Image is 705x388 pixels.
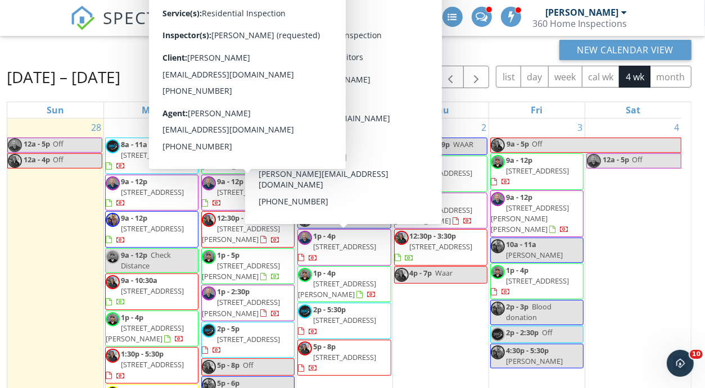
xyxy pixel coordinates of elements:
span: 9a - 12p [506,192,532,202]
a: 1:30p - 5:30p [STREET_ADDRESS] [106,349,184,380]
a: Monday [139,102,164,118]
span: [STREET_ADDRESS] [121,223,184,234]
a: 12:30p - 3:30p [STREET_ADDRESS][PERSON_NAME] [202,213,280,244]
span: [STREET_ADDRESS][PERSON_NAME] [298,279,376,299]
a: 2p - 5:30p [STREET_ADDRESS] [298,304,376,336]
span: [STREET_ADDRESS] [217,187,280,197]
a: 1p - 4p [STREET_ADDRESS] [297,229,391,266]
a: Go to September 28, 2025 [89,118,103,136]
a: 9a - 12p [STREET_ADDRESS][PERSON_NAME] [395,194,473,226]
a: 9a - 12p [STREET_ADDRESS] [202,176,280,208]
span: 9a - 12p [410,194,436,204]
a: 9a - 12p [STREET_ADDRESS] [297,175,391,211]
img: 2.png [106,250,120,264]
span: 9a - 5p [506,138,530,152]
a: 1p - 4p [STREET_ADDRESS] [491,265,569,296]
span: 2p - 3p [506,302,528,312]
img: self_picture.jpg [395,139,409,153]
button: [DATE] [390,66,431,88]
a: 1p - 2:30p [STREET_ADDRESS][PERSON_NAME] [201,285,295,321]
span: 9a - 10a [313,213,340,223]
span: 1p - 4p [121,312,143,322]
a: 9a - 10:30a [STREET_ADDRESS] [105,273,198,310]
span: Off [53,139,64,149]
img: self_picture.jpg [491,239,505,253]
span: [STREET_ADDRESS] [121,359,184,369]
button: New Calendar View [559,40,692,60]
a: Go to October 4, 2025 [672,118,681,136]
a: 1p - 4p [STREET_ADDRESS][PERSON_NAME] [105,311,198,347]
a: 9a - 12p [STREET_ADDRESS] Confirm [394,156,487,192]
a: 2p - 5:30p [STREET_ADDRESS] [297,303,391,339]
img: 2.png [491,265,505,279]
a: Friday [529,102,545,118]
span: [STREET_ADDRESS] [313,150,376,160]
a: 9a - 12p [STREET_ADDRESS] [490,153,584,190]
img: todd__grey_background__360.jpg [8,138,22,152]
img: 360_logo_color.png [202,323,216,337]
span: [STREET_ADDRESS] [313,187,376,197]
span: 9a - 12p [121,213,147,223]
span: Off [542,327,553,337]
a: Go to September 29, 2025 [185,118,200,136]
span: 8a - 11a [313,139,340,149]
img: 360_logo_color.png [106,139,120,153]
span: [STREET_ADDRESS] [410,241,473,252]
a: 2p - 5p [STREET_ADDRESS] [202,323,280,355]
img: 2.png [298,268,312,282]
div: Confirm [404,180,431,189]
span: [STREET_ADDRESS] [506,276,569,286]
img: todd__grey_background__360.jpg [298,231,312,245]
img: self_picture.jpg [491,302,505,316]
img: brit.jpeg [202,213,216,227]
span: [STREET_ADDRESS][PERSON_NAME] [202,223,280,244]
a: Go to October 3, 2025 [575,118,585,136]
span: 9a - 12p [410,157,436,167]
span: [STREET_ADDRESS][PERSON_NAME] [202,261,280,281]
span: 2p - 5p [217,323,239,334]
span: Off [632,154,643,165]
a: 2p - 5p [STREET_ADDRESS] [201,322,295,358]
button: list [496,66,521,88]
img: 2.png [298,176,312,190]
a: 12:30p - 3:30p [STREET_ADDRESS] [395,231,473,262]
img: todd__grey_background__360.jpg [587,154,601,168]
span: [STREET_ADDRESS] [217,334,280,344]
span: [STREET_ADDRESS][PERSON_NAME] [106,323,184,344]
button: day [521,66,549,88]
img: self_picture.jpg [298,213,312,227]
span: 10a - 11a [506,239,536,249]
span: [STREET_ADDRESS][PERSON_NAME] [395,205,473,226]
span: 1p - 4p [506,265,528,275]
span: WAAR [343,213,363,223]
button: cal wk [582,66,620,88]
img: 360_logo_color.png [491,327,505,341]
span: 1p - 2:30p [217,286,250,296]
a: 1p - 4p [STREET_ADDRESS][PERSON_NAME] [297,266,391,303]
a: 9a - 12p [STREET_ADDRESS] [410,157,473,178]
span: 2p - 2:30p [506,327,539,337]
span: 1p - 4p [313,231,336,241]
span: 9a - 12p [217,139,243,149]
a: 12:30p - 3:30p [STREET_ADDRESS] [394,229,487,266]
span: [STREET_ADDRESS] [410,168,473,178]
span: 12a - 5p [23,138,51,152]
a: Wednesday [332,102,356,118]
a: 9a - 12p [STREET_ADDRESS] [491,155,569,186]
img: 2.png [491,155,505,169]
a: 1p - 4p [STREET_ADDRESS] [298,231,376,262]
a: Go to October 1, 2025 [383,118,392,136]
span: 12a - 11:59p [410,139,450,149]
span: 8a - 11a [121,139,147,149]
img: 2.png [202,250,216,264]
span: [STREET_ADDRESS] [121,187,184,197]
img: self_picture.jpg [491,345,505,359]
a: 8a - 11a [STREET_ADDRESS] [297,138,391,174]
a: 9a - 12p [STREET_ADDRESS][PERSON_NAME][PERSON_NAME] [491,192,569,235]
a: 9a - 12p [STREET_ADDRESS] [105,175,198,211]
span: 4p - 7p [410,268,432,278]
span: 5p - 8p [217,360,239,370]
a: 1p - 4p [STREET_ADDRESS] [490,263,584,300]
img: self_picture.jpg [106,213,120,227]
h2: [DATE] – [DATE] [7,66,120,88]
